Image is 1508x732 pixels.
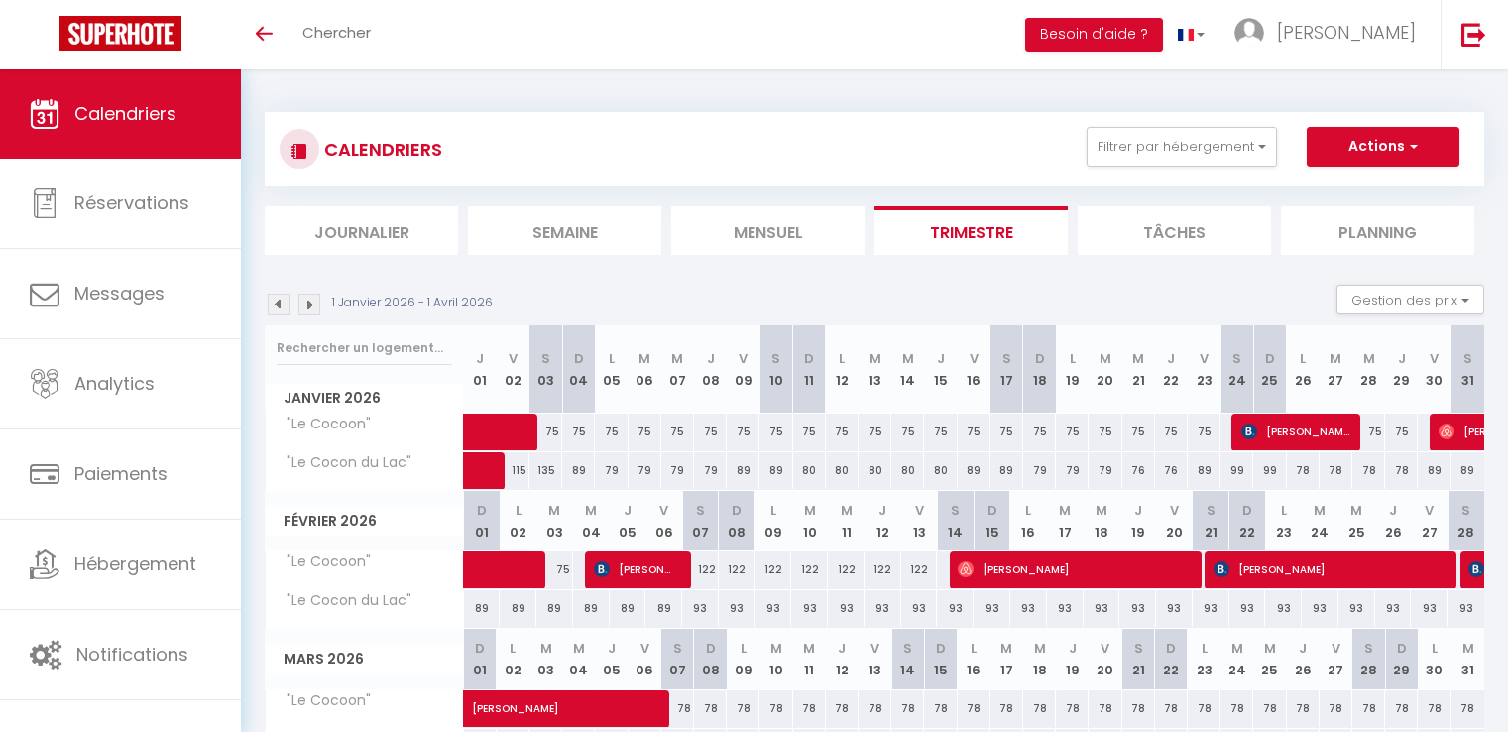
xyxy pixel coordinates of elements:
[901,590,938,627] div: 93
[694,452,727,489] div: 79
[1302,491,1338,551] th: 24
[958,325,990,414] th: 16
[661,629,694,689] th: 07
[464,629,497,689] th: 01
[682,590,719,627] div: 93
[838,639,846,658] abbr: J
[265,206,458,255] li: Journalier
[1122,452,1155,489] div: 76
[791,551,828,588] div: 122
[1338,590,1375,627] div: 93
[74,281,165,305] span: Messages
[1119,491,1156,551] th: 19
[1034,639,1046,658] abbr: M
[727,325,759,414] th: 09
[1338,491,1375,551] th: 25
[269,414,376,435] span: "Le Cocoon"
[497,325,529,414] th: 02
[865,491,901,551] th: 12
[891,629,924,689] th: 14
[74,551,196,576] span: Hébergement
[609,349,615,368] abbr: L
[529,629,562,689] th: 03
[1000,639,1012,658] abbr: M
[958,550,1165,588] span: [PERSON_NAME]
[971,639,977,658] abbr: L
[1320,629,1352,689] th: 27
[1253,452,1286,489] div: 99
[536,590,573,627] div: 89
[332,294,493,312] p: 1 Janvier 2026 - 1 Avril 2026
[277,330,452,366] input: Rechercher un logement...
[1418,629,1450,689] th: 30
[1314,501,1326,520] abbr: M
[859,325,891,414] th: 13
[266,384,463,413] span: Janvier 2026
[1350,501,1362,520] abbr: M
[1363,349,1375,368] abbr: M
[541,349,550,368] abbr: S
[661,325,694,414] th: 07
[1220,629,1253,689] th: 24
[548,501,560,520] abbr: M
[707,349,715,368] abbr: J
[770,501,776,520] abbr: L
[629,325,661,414] th: 06
[828,590,865,627] div: 93
[870,639,879,658] abbr: V
[1330,349,1341,368] abbr: M
[1207,501,1216,520] abbr: S
[671,349,683,368] abbr: M
[1300,349,1306,368] abbr: L
[661,414,694,450] div: 75
[915,501,924,520] abbr: V
[694,325,727,414] th: 08
[924,452,957,489] div: 80
[1089,629,1121,689] th: 20
[1155,414,1188,450] div: 75
[1332,639,1340,658] abbr: V
[1430,349,1439,368] abbr: V
[804,349,814,368] abbr: D
[755,491,792,551] th: 09
[1156,590,1193,627] div: 93
[1119,590,1156,627] div: 93
[595,629,628,689] th: 05
[924,414,957,450] div: 75
[1229,491,1266,551] th: 22
[1056,325,1089,414] th: 19
[804,501,816,520] abbr: M
[1389,501,1397,520] abbr: J
[682,491,719,551] th: 07
[608,639,616,658] abbr: J
[1188,452,1220,489] div: 89
[1277,20,1416,45] span: [PERSON_NAME]
[529,325,562,414] th: 03
[1156,491,1193,551] th: 20
[638,349,650,368] abbr: M
[1264,639,1276,658] abbr: M
[1122,414,1155,450] div: 75
[1220,325,1253,414] th: 24
[1451,325,1484,414] th: 31
[1220,452,1253,489] div: 99
[661,452,694,489] div: 79
[1385,629,1418,689] th: 29
[1134,639,1143,658] abbr: S
[509,349,518,368] abbr: V
[673,639,682,658] abbr: S
[1411,590,1448,627] div: 93
[828,551,865,588] div: 122
[1023,325,1056,414] th: 18
[1232,349,1241,368] abbr: S
[562,414,595,450] div: 75
[302,22,371,43] span: Chercher
[974,590,1010,627] div: 93
[878,501,886,520] abbr: J
[1155,325,1188,414] th: 22
[1084,590,1120,627] div: 93
[828,491,865,551] th: 11
[791,491,828,551] th: 10
[1352,325,1385,414] th: 28
[629,414,661,450] div: 75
